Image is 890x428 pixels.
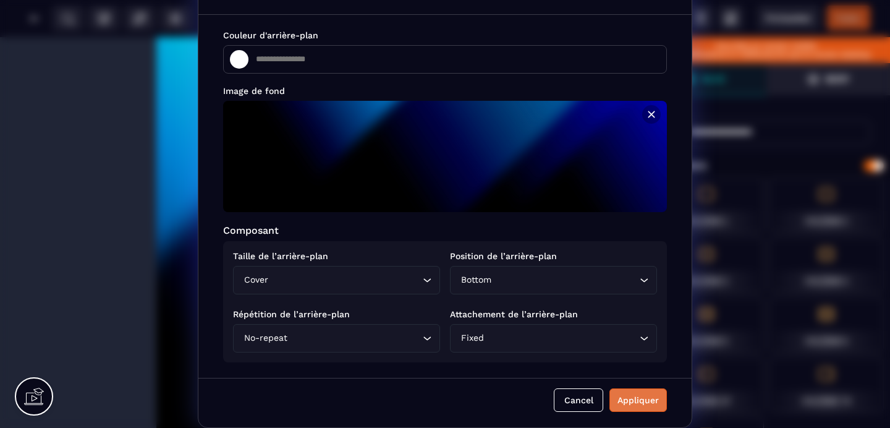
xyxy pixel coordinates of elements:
p: Couleur d'arrière-plan [223,30,318,40]
img: afcb6a7b45a13c3c56b28ffec11be22f_codioful-formerly-gradienta-bKESVqfxass-unsplash-2.jpg [223,101,667,212]
p: Position de l’arrière-plan [450,251,657,261]
div: Search for option [233,324,440,353]
input: Search for option [290,332,420,345]
div: Search for option [233,266,440,294]
button: Appliquer [609,388,667,412]
button: Cancel [554,388,603,412]
p: Image de fond [223,86,285,96]
input: Search for option [271,273,420,287]
div: Search for option [450,266,657,294]
p: Taille de l’arrière-plan [233,251,440,261]
span: No-repeat [241,332,290,345]
span: Cover [241,273,271,287]
input: Search for option [486,332,637,345]
p: Attachement de l’arrière-plan [450,309,657,319]
input: Search for option [494,273,637,287]
span: Bottom [458,273,494,287]
p: Composant [223,225,667,236]
div: Appliquer [617,394,659,406]
p: Répétition de l’arrière-plan [233,309,440,319]
span: Fixed [458,332,486,345]
div: + Faites glisser et déposez votre premier élément ici [67,25,200,67]
div: Search for option [450,324,657,353]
